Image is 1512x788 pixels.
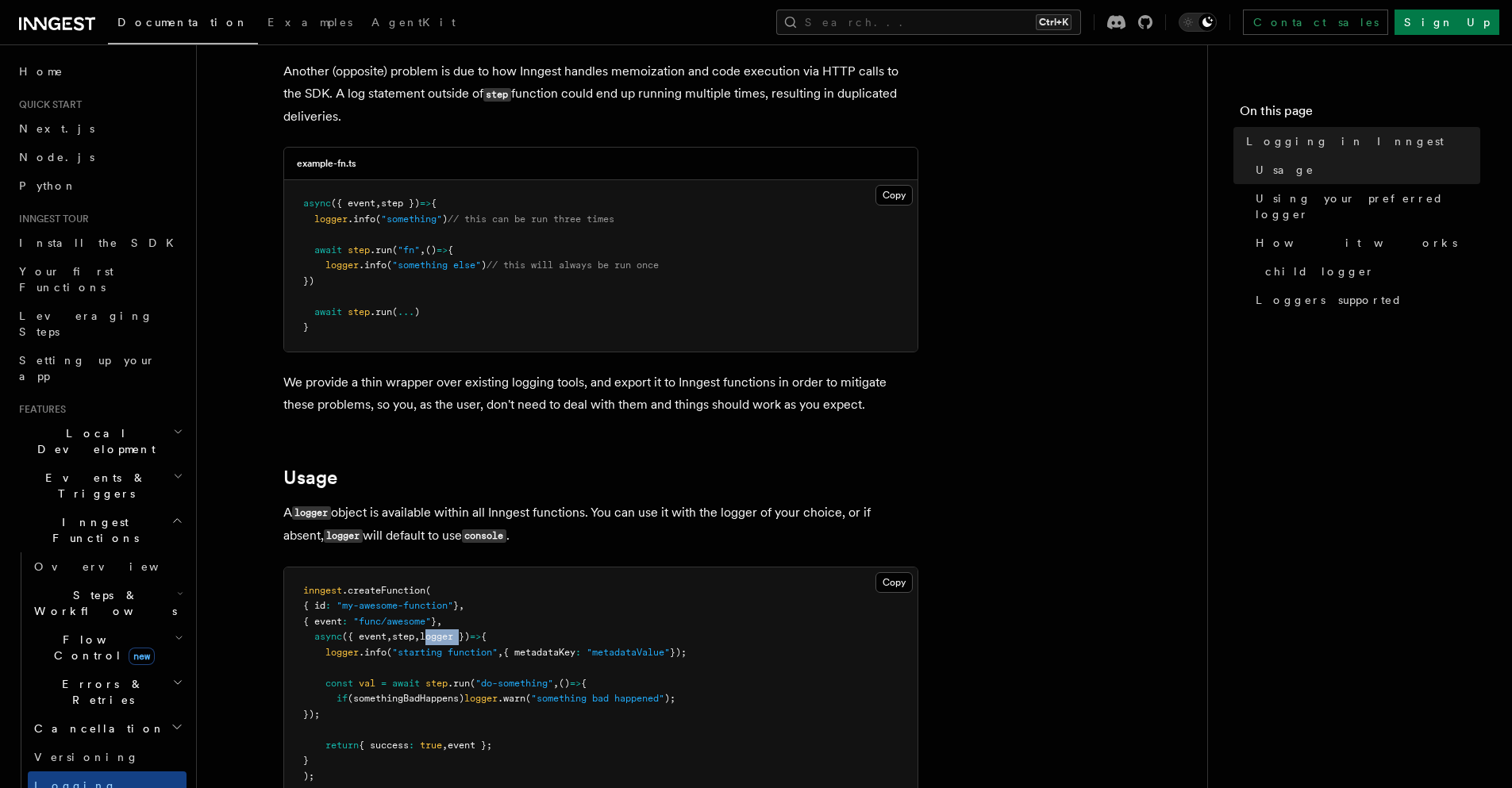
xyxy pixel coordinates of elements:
span: async [303,198,331,209]
span: ({ event [331,198,375,209]
span: ) [442,213,448,225]
span: .run [370,306,392,317]
button: Errors & Retries [28,670,187,714]
span: { [581,678,587,689]
span: ); [303,771,314,782]
span: = [381,678,387,689]
span: Logging in Inngest [1246,133,1444,149]
a: How it works [1249,229,1480,257]
span: Home [19,63,63,79]
span: Your first Functions [19,265,113,294]
span: ( [375,213,381,225]
a: Contact sales [1243,10,1388,35]
button: Steps & Workflows [28,581,187,625]
span: AgentKit [371,16,456,29]
span: true [420,740,442,751]
span: Local Development [13,425,173,457]
span: step [425,678,448,689]
code: logger [292,506,331,520]
span: Versioning [34,751,139,763]
span: Cancellation [28,721,165,736]
span: => [437,244,448,256]
button: Toggle dark mode [1179,13,1217,32]
span: : [409,740,414,751]
span: "metadataValue" [587,647,670,658]
button: Inngest Functions [13,508,187,552]
span: await [314,306,342,317]
span: => [420,198,431,209]
span: } [431,616,437,627]
span: (somethingBadHappens) [348,693,464,704]
a: Next.js [13,114,187,143]
span: }) [303,275,314,286]
span: Documentation [117,16,248,29]
span: "something else" [392,259,481,271]
span: .warn [498,693,525,704]
span: ( [425,585,431,596]
span: "my-awesome-function" [337,600,453,611]
span: ({ event [342,631,387,642]
a: Python [13,171,187,200]
span: ( [387,647,392,658]
span: ( [392,244,398,256]
span: => [470,631,481,642]
span: } [303,755,309,766]
span: .info [359,259,387,271]
span: "something bad happened" [531,693,664,704]
span: : [342,616,348,627]
span: ( [525,693,531,704]
span: ); [664,693,675,704]
a: Usage [1249,156,1480,184]
span: Install the SDK [19,236,183,249]
span: "starting function" [392,647,498,658]
span: logger [314,213,348,225]
span: inngest [303,585,342,596]
span: } [453,600,459,611]
span: { event [303,616,342,627]
span: { success [359,740,409,751]
p: We provide a thin wrapper over existing logging tools, and export it to Inngest functions in orde... [283,371,918,416]
button: Events & Triggers [13,463,187,508]
a: Overview [28,552,187,581]
span: Steps & Workflows [28,587,177,619]
span: , [553,678,559,689]
span: .run [370,244,392,256]
a: Install the SDK [13,229,187,257]
span: step }) [381,198,420,209]
span: new [129,648,155,665]
span: // this will always be run once [487,259,659,271]
span: Features [13,403,66,416]
span: return [325,740,359,751]
span: Setting up your app [19,354,156,382]
a: Using your preferred logger [1249,184,1480,229]
span: : [575,647,581,658]
span: await [314,244,342,256]
span: Errors & Retries [28,676,172,708]
span: , [437,616,442,627]
code: console [462,529,506,543]
button: Local Development [13,419,187,463]
span: if [337,693,348,704]
span: }); [303,709,320,720]
span: Usage [1256,162,1314,178]
span: , [414,631,420,642]
span: , [498,647,503,658]
span: Using your preferred logger [1256,190,1480,222]
button: Flow Controlnew [28,625,187,670]
span: await [392,678,420,689]
span: logger [325,647,359,658]
a: Sign Up [1395,10,1499,35]
span: step [348,306,370,317]
span: Overview [34,560,198,573]
a: Your first Functions [13,257,187,302]
span: child logger [1265,263,1375,279]
a: Logging in Inngest [1240,127,1480,156]
span: "fn" [398,244,420,256]
span: logger [325,259,359,271]
span: Loggers supported [1256,292,1402,308]
span: : [325,600,331,611]
span: logger [464,693,498,704]
span: event }; [448,740,492,751]
span: => [570,678,581,689]
span: , [387,631,392,642]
